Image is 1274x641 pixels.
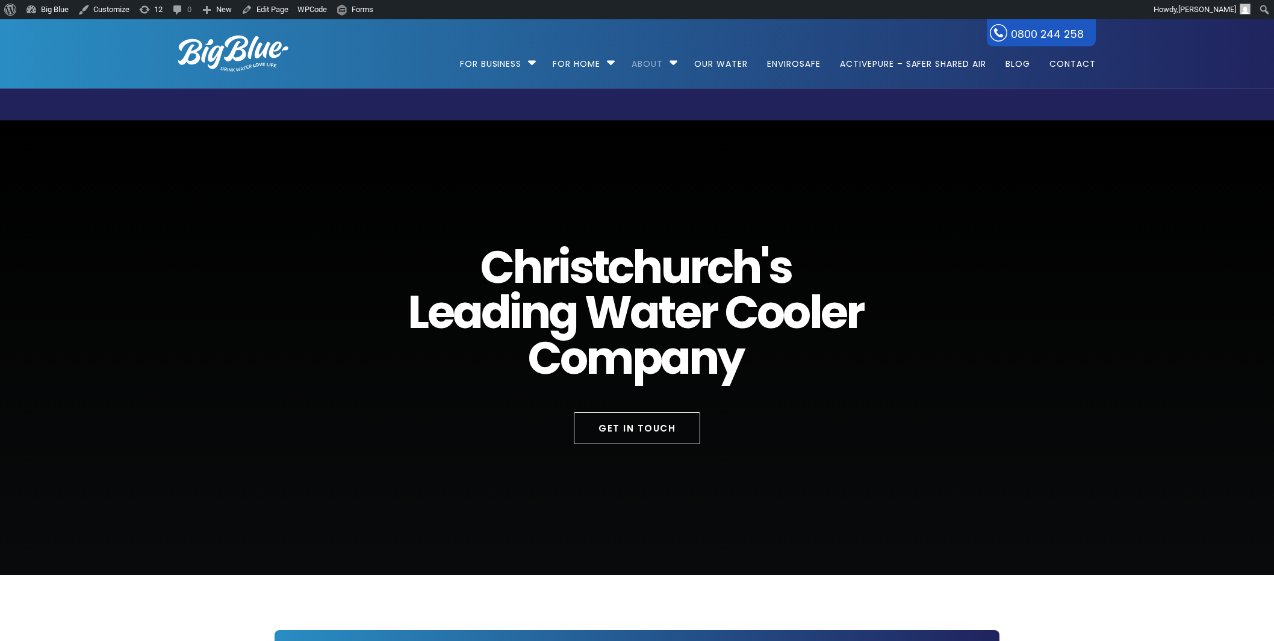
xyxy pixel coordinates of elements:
a: About [623,19,671,97]
img: logo [178,36,288,72]
iframe: Chatbot [1001,552,1257,624]
a: Blog [997,19,1039,97]
a: Contact [1041,19,1096,97]
a: For Business [460,19,530,97]
a: Our Water [686,19,756,97]
a: ActivePure – Safer Shared Air [831,19,995,97]
a: For Home [544,19,609,97]
a: 0800 244 258 [987,19,1096,46]
a: EnviroSafe [759,19,829,97]
span: [PERSON_NAME] [1178,5,1236,14]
